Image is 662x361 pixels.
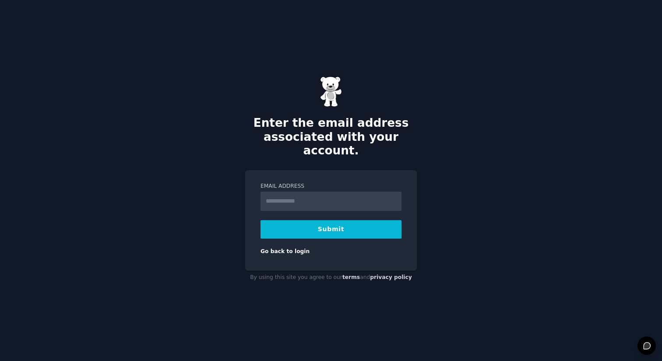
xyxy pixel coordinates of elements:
[245,271,417,285] div: By using this site you agree to our and
[261,182,401,190] label: Email Address
[261,248,310,254] a: Go back to login
[342,274,360,280] a: terms
[245,116,417,158] h2: Enter the email address associated with your account.
[370,274,412,280] a: privacy policy
[261,220,401,239] button: Submit
[320,76,342,107] img: Gummy Bear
